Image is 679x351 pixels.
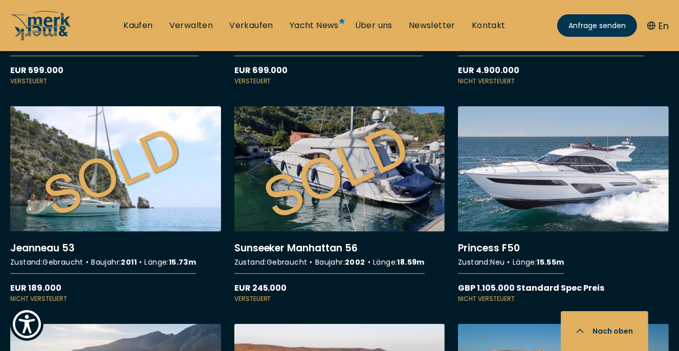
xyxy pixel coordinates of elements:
[234,106,445,303] a: More details aboutSunseeker Manhattan 56
[229,20,273,31] a: Verkaufen
[647,19,669,33] button: En
[123,20,152,31] a: Kaufen
[568,20,626,31] span: Anfrage senden
[10,308,43,341] button: Show Accessibility Preferences
[169,20,213,31] a: Verwalten
[409,20,455,31] a: Newsletter
[557,14,637,37] a: Anfrage senden
[290,20,339,31] a: Yacht News
[10,106,221,303] a: More details aboutJeanneau 53
[561,311,648,351] button: Nach oben
[355,20,392,31] a: Über uns
[458,106,669,303] a: More details aboutPrincess F50
[472,20,506,31] a: Kontakt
